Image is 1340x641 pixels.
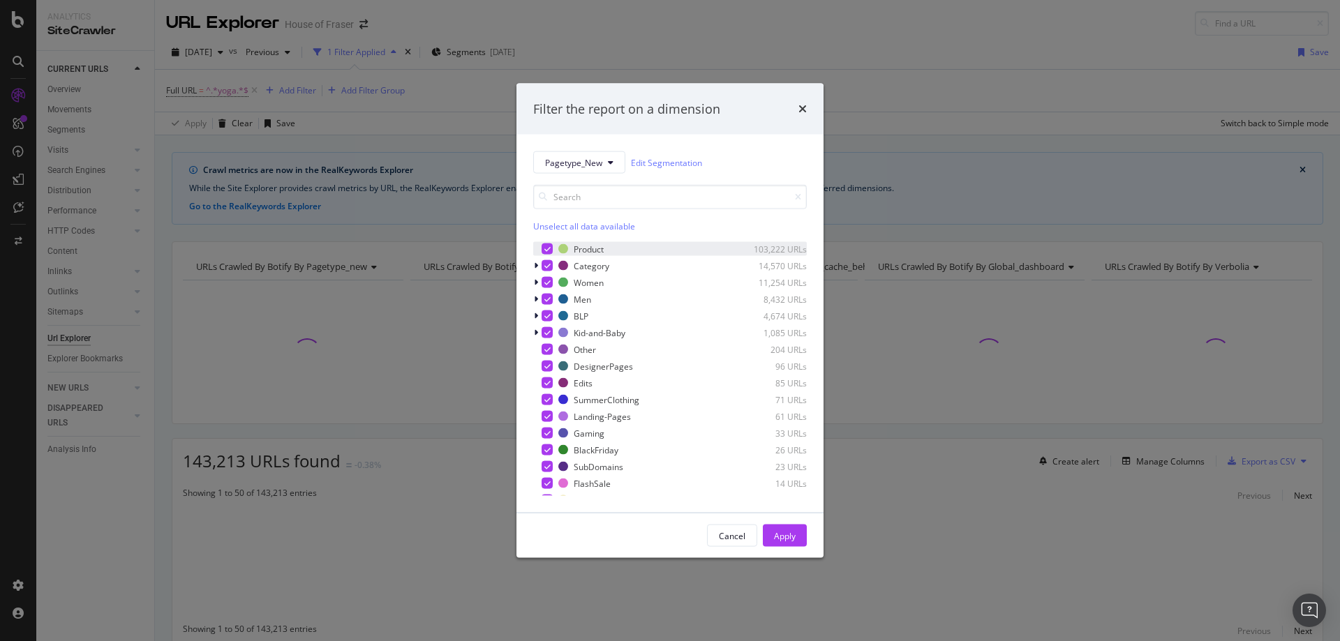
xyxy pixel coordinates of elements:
[738,444,807,455] div: 26 URLs
[631,155,702,169] a: Edit Segmentation
[798,100,807,118] div: times
[763,525,807,547] button: Apply
[574,276,604,288] div: Women
[516,83,824,558] div: modal
[707,525,757,547] button: Cancel
[738,259,807,271] div: 14,570 URLs
[574,427,604,439] div: Gaming
[533,100,720,118] div: Filter the report on a dimension
[738,477,807,489] div: 14 URLs
[574,310,588,322] div: BLP
[738,427,807,439] div: 33 URLs
[574,360,633,372] div: DesignerPages
[574,410,631,422] div: Landing-Pages
[574,393,639,405] div: SummerClothing
[574,444,618,455] div: BlackFriday
[738,343,807,355] div: 204 URLs
[574,377,593,389] div: Edits
[545,156,602,168] span: Pagetype_New
[574,243,604,255] div: Product
[574,293,591,305] div: Men
[574,494,599,506] div: Stores
[738,243,807,255] div: 103,222 URLs
[738,393,807,405] div: 71 URLs
[738,494,807,506] div: 10 URLs
[574,259,609,271] div: Category
[574,326,625,338] div: Kid-and-Baby
[738,276,807,288] div: 11,254 URLs
[574,477,611,489] div: FlashSale
[719,529,745,541] div: Cancel
[738,360,807,372] div: 96 URLs
[738,310,807,322] div: 4,674 URLs
[738,410,807,422] div: 61 URLs
[738,377,807,389] div: 85 URLs
[1293,594,1326,627] div: Open Intercom Messenger
[574,460,623,472] div: SubDomains
[738,293,807,305] div: 8,432 URLs
[533,220,807,232] div: Unselect all data available
[533,151,625,174] button: Pagetype_New
[774,529,796,541] div: Apply
[574,343,596,355] div: Other
[738,326,807,338] div: 1,085 URLs
[738,460,807,472] div: 23 URLs
[533,185,807,209] input: Search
